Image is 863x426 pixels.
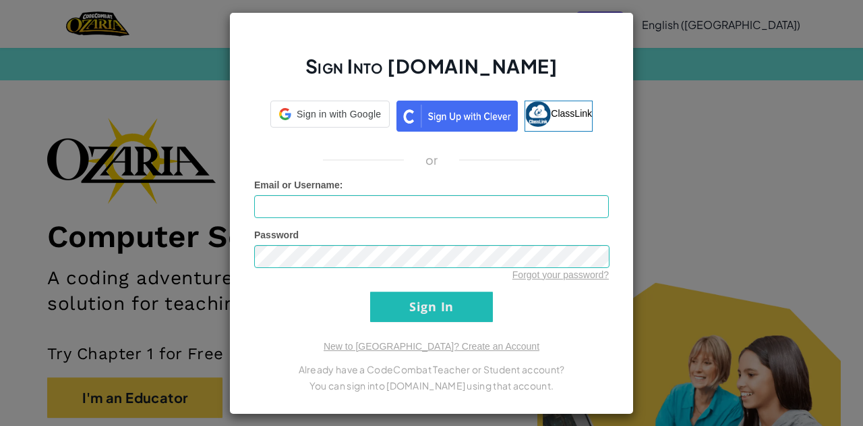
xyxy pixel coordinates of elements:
p: Already have a CodeCombat Teacher or Student account? [254,361,609,377]
img: classlink-logo-small.png [525,101,551,127]
p: You can sign into [DOMAIN_NAME] using that account. [254,377,609,394]
span: Password [254,230,299,240]
span: Email or Username [254,180,340,190]
label: : [254,178,343,192]
div: Sign in with Google [270,101,390,128]
a: Sign in with Google [270,101,390,132]
input: Sign In [370,292,493,322]
img: clever_sso_button@2x.png [396,101,518,132]
a: New to [GEOGRAPHIC_DATA]? Create an Account [324,341,539,352]
span: ClassLink [551,107,592,118]
p: or [425,152,438,168]
a: Forgot your password? [512,269,609,280]
h2: Sign Into [DOMAIN_NAME] [254,53,609,92]
span: Sign in with Google [297,107,381,121]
